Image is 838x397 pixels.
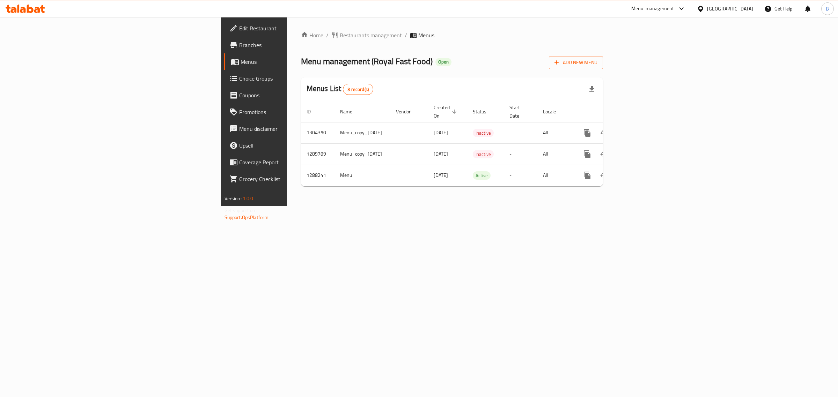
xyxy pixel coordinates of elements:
[504,122,537,143] td: -
[826,5,829,13] span: B
[596,125,612,141] button: Change Status
[239,74,355,83] span: Choice Groups
[434,103,459,120] span: Created On
[335,143,390,165] td: Menu_copy_[DATE]
[225,206,257,215] span: Get support on:
[225,213,269,222] a: Support.OpsPlatform
[579,125,596,141] button: more
[335,165,390,186] td: Menu
[579,146,596,163] button: more
[435,58,451,66] div: Open
[224,154,361,171] a: Coverage Report
[549,56,603,69] button: Add New Menu
[239,125,355,133] span: Menu disclaimer
[340,107,361,116] span: Name
[573,101,652,122] th: Actions
[596,167,612,184] button: Change Status
[435,59,451,65] span: Open
[224,70,361,87] a: Choice Groups
[224,171,361,187] a: Grocery Checklist
[340,31,402,39] span: Restaurants management
[224,87,361,104] a: Coupons
[307,83,373,95] h2: Menus List
[418,31,434,39] span: Menus
[243,194,253,203] span: 1.0.0
[473,150,494,158] span: Inactive
[301,101,652,186] table: enhanced table
[434,171,448,180] span: [DATE]
[335,122,390,143] td: Menu_copy_[DATE]
[473,107,495,116] span: Status
[239,24,355,32] span: Edit Restaurant
[301,31,603,39] nav: breadcrumb
[537,143,573,165] td: All
[504,165,537,186] td: -
[554,58,597,67] span: Add New Menu
[343,86,373,93] span: 3 record(s)
[224,53,361,70] a: Menus
[224,37,361,53] a: Branches
[239,91,355,99] span: Coupons
[509,103,529,120] span: Start Date
[343,84,373,95] div: Total records count
[405,31,407,39] li: /
[225,194,242,203] span: Version:
[224,20,361,37] a: Edit Restaurant
[224,120,361,137] a: Menu disclaimer
[579,167,596,184] button: more
[504,143,537,165] td: -
[301,53,433,69] span: Menu management ( Royal Fast Food )
[537,165,573,186] td: All
[239,141,355,150] span: Upsell
[239,41,355,49] span: Branches
[239,108,355,116] span: Promotions
[434,149,448,158] span: [DATE]
[583,81,600,98] div: Export file
[473,172,491,180] span: Active
[434,128,448,137] span: [DATE]
[307,107,320,116] span: ID
[707,5,753,13] div: [GEOGRAPHIC_DATA]
[239,175,355,183] span: Grocery Checklist
[239,158,355,166] span: Coverage Report
[473,129,494,137] span: Inactive
[396,107,420,116] span: Vendor
[224,137,361,154] a: Upsell
[241,58,355,66] span: Menus
[543,107,565,116] span: Locale
[596,146,612,163] button: Change Status
[331,31,402,39] a: Restaurants management
[537,122,573,143] td: All
[224,104,361,120] a: Promotions
[631,5,674,13] div: Menu-management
